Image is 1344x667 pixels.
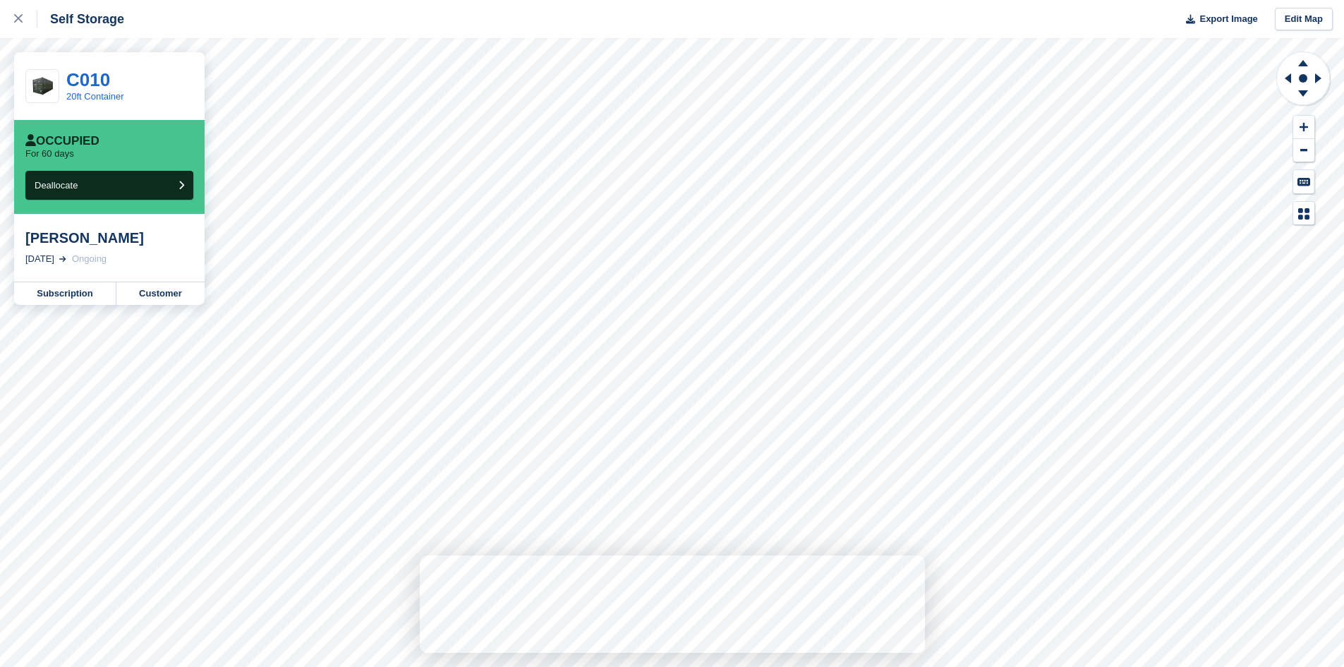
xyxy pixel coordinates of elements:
[25,148,74,160] p: For 60 days
[35,180,78,191] span: Deallocate
[1275,8,1333,31] a: Edit Map
[1177,8,1258,31] button: Export Image
[116,282,205,305] a: Customer
[26,74,59,99] img: 20ft%20container%20flip.png
[59,256,66,262] img: arrow-right-light-icn-cde0832a797a2874e46488d9cf13f60e5c3a73dbe684e267c42b8395dfbc2abf.svg
[1293,170,1314,193] button: Keyboard Shortcuts
[37,11,124,28] div: Self Storage
[72,252,107,266] div: Ongoing
[14,282,116,305] a: Subscription
[66,91,124,102] a: 20ft Container
[420,555,925,653] iframe: Survey by David from Stora
[1293,139,1314,162] button: Zoom Out
[25,171,193,200] button: Deallocate
[1293,202,1314,225] button: Map Legend
[1199,12,1257,26] span: Export Image
[66,69,110,90] a: C010
[25,134,99,148] div: Occupied
[1293,116,1314,139] button: Zoom In
[25,252,54,266] div: [DATE]
[25,229,193,246] div: [PERSON_NAME]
